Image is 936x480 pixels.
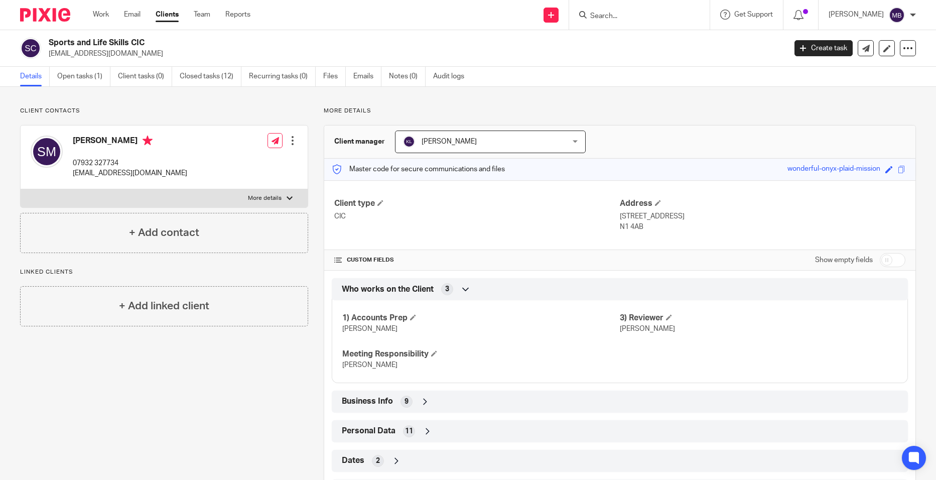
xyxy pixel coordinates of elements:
h4: 3) Reviewer [620,313,897,323]
h4: + Add contact [129,225,199,241]
img: svg%3E [403,136,415,148]
a: Reports [225,10,250,20]
a: Client tasks (0) [118,67,172,86]
p: Linked clients [20,268,308,276]
h4: Client type [334,198,620,209]
a: Closed tasks (12) [180,67,241,86]
span: Personal Data [342,426,395,436]
p: Client contacts [20,107,308,115]
span: [PERSON_NAME] [342,362,397,369]
h3: Client manager [334,137,385,147]
a: Audit logs [433,67,472,86]
p: Master code for secure communications and files [332,164,505,174]
p: [EMAIL_ADDRESS][DOMAIN_NAME] [73,168,187,178]
span: 2 [376,456,380,466]
label: Show empty fields [815,255,873,265]
span: 11 [405,426,413,436]
h4: + Add linked client [119,298,209,314]
h4: Meeting Responsibility [342,349,620,359]
span: Business Info [342,396,393,407]
p: [EMAIL_ADDRESS][DOMAIN_NAME] [49,49,779,59]
a: Files [323,67,346,86]
h4: Address [620,198,905,209]
span: Who works on the Client [342,284,434,295]
a: Notes (0) [389,67,426,86]
a: Open tasks (1) [57,67,110,86]
a: Clients [156,10,179,20]
p: [STREET_ADDRESS] [620,211,905,221]
h2: Sports and Life Skills CIC [49,38,633,48]
img: svg%3E [889,7,905,23]
p: More details [324,107,916,115]
span: [PERSON_NAME] [620,325,675,332]
p: [PERSON_NAME] [829,10,884,20]
img: svg%3E [31,136,63,168]
i: Primary [143,136,153,146]
span: Dates [342,455,364,466]
span: Get Support [734,11,773,18]
span: [PERSON_NAME] [342,325,397,332]
img: svg%3E [20,38,41,59]
a: Recurring tasks (0) [249,67,316,86]
h4: 1) Accounts Prep [342,313,620,323]
span: 9 [405,397,409,407]
p: CIC [334,211,620,221]
input: Search [589,12,680,21]
span: 3 [445,284,449,294]
p: More details [248,194,282,202]
a: Emails [353,67,381,86]
h4: [PERSON_NAME] [73,136,187,148]
p: N1 4AB [620,222,905,232]
img: Pixie [20,8,70,22]
p: 07932 327734 [73,158,187,168]
h4: CUSTOM FIELDS [334,256,620,264]
a: Work [93,10,109,20]
div: wonderful-onyx-plaid-mission [787,164,880,175]
span: [PERSON_NAME] [422,138,477,145]
a: Email [124,10,141,20]
a: Create task [794,40,853,56]
a: Details [20,67,50,86]
a: Team [194,10,210,20]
